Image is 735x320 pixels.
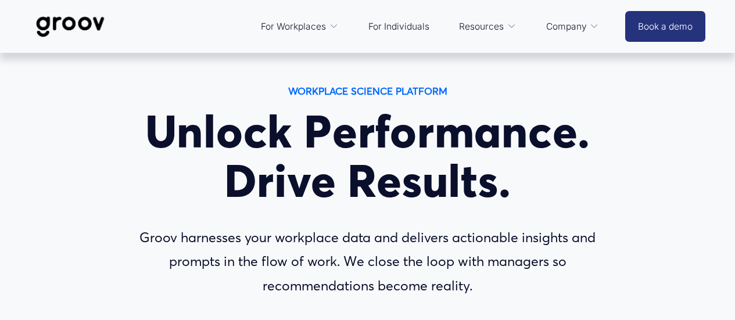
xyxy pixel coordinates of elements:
a: Book a demo [625,11,705,42]
a: For Individuals [363,13,435,41]
span: Resources [459,19,504,35]
h1: Unlock Performance. Drive Results. [114,107,620,206]
img: Groov | Workplace Science Platform | Unlock Performance | Drive Results [30,8,112,46]
p: Groov harnesses your workplace data and delivers actionable insights and prompts in the flow of w... [114,225,620,298]
span: Company [546,19,587,35]
a: folder dropdown [453,13,522,41]
a: folder dropdown [540,13,605,41]
span: For Workplaces [261,19,326,35]
strong: WORKPLACE SCIENCE PLATFORM [288,85,447,97]
a: folder dropdown [255,13,344,41]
